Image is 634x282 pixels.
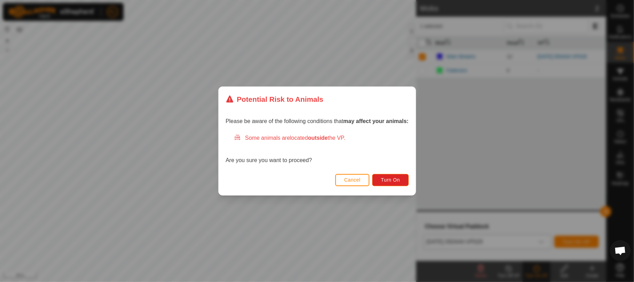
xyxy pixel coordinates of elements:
strong: may affect your animals: [343,118,409,124]
span: Please be aware of the following conditions that [226,118,409,124]
div: Open chat [610,240,631,261]
div: Are you sure you want to proceed? [226,134,409,165]
span: Cancel [344,177,360,183]
div: Potential Risk to Animals [226,94,323,105]
div: Some animals are [234,134,409,142]
span: located the VP. [290,135,345,141]
button: Cancel [335,174,369,186]
span: Turn On [381,177,400,183]
strong: outside [308,135,328,141]
button: Turn On [372,174,408,186]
